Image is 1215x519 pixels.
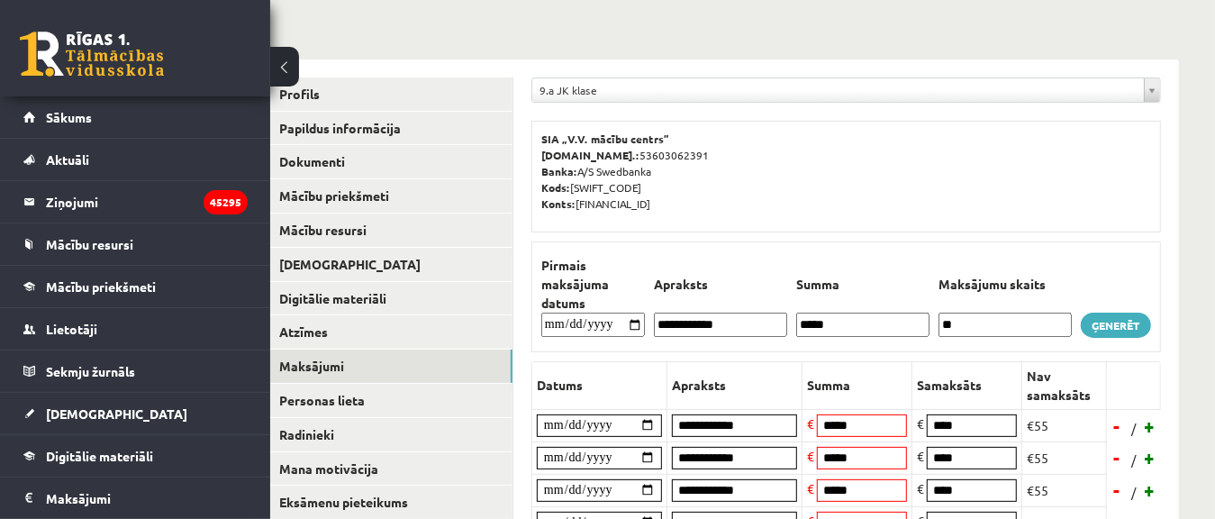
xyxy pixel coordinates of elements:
span: € [917,480,924,496]
span: Mācību priekšmeti [46,278,156,295]
span: / [1129,419,1138,438]
a: Maksājumi [23,478,248,519]
span: € [807,415,814,432]
span: € [807,480,814,496]
a: Atzīmes [270,315,512,349]
a: Ziņojumi45295 [23,181,248,223]
a: Rīgas 1. Tālmācības vidusskola [20,32,164,77]
th: Apraksts [667,361,802,409]
span: Digitālie materiāli [46,448,153,464]
a: Maksājumi [270,350,512,383]
th: Pirmais maksājuma datums [537,256,649,313]
b: Konts: [541,196,576,211]
legend: Maksājumi [46,478,248,519]
td: €55 [1022,474,1107,506]
a: + [1141,444,1159,471]
span: € [807,448,814,464]
a: - [1109,477,1127,504]
td: €55 [1022,442,1107,474]
span: / [1129,483,1138,502]
span: € [917,448,924,464]
th: Datums [532,361,667,409]
a: Sākums [23,96,248,138]
a: + [1141,413,1159,440]
span: Mācību resursi [46,236,133,252]
a: Ģenerēt [1081,313,1151,338]
b: Kods: [541,180,570,195]
span: Lietotāji [46,321,97,337]
th: Apraksts [649,256,792,313]
legend: Ziņojumi [46,181,248,223]
span: Sākums [46,109,92,125]
a: - [1109,444,1127,471]
th: Samaksāts [912,361,1022,409]
a: Mācību priekšmeti [270,179,512,213]
a: Eksāmenu pieteikums [270,486,512,519]
a: Profils [270,77,512,111]
a: Dokumenti [270,145,512,178]
th: Nav samaksāts [1022,361,1107,409]
th: Maksājumu skaits [934,256,1076,313]
span: Sekmju žurnāls [46,363,135,379]
a: + [1141,477,1159,504]
span: [DEMOGRAPHIC_DATA] [46,405,187,422]
a: [DEMOGRAPHIC_DATA] [23,393,248,434]
span: Aktuāli [46,151,89,168]
a: Digitālie materiāli [23,435,248,477]
a: Sekmju žurnāls [23,351,248,392]
a: Digitālie materiāli [270,282,512,315]
a: Mācību priekšmeti [23,266,248,307]
a: [DEMOGRAPHIC_DATA] [270,248,512,281]
b: SIA „V.V. mācību centrs” [541,132,670,146]
span: 9.a JK klase [539,78,1137,102]
b: [DOMAIN_NAME].: [541,148,639,162]
a: Mācību resursi [23,223,248,265]
span: € [917,415,924,432]
b: Banka: [541,164,577,178]
a: Papildus informācija [270,112,512,145]
a: Radinieki [270,418,512,451]
a: Mana motivācija [270,452,512,486]
a: 9.a JK klase [532,78,1160,102]
a: Lietotāji [23,308,248,350]
th: Summa [792,256,934,313]
a: - [1109,413,1127,440]
p: 53603062391 A/S Swedbanka [SWIFT_CODE] [FINANCIAL_ID] [541,131,1151,212]
a: Aktuāli [23,139,248,180]
a: Personas lieta [270,384,512,417]
a: Mācību resursi [270,214,512,247]
i: 45295 [204,190,248,214]
td: €55 [1022,409,1107,442]
th: Summa [802,361,912,409]
span: / [1129,451,1138,469]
